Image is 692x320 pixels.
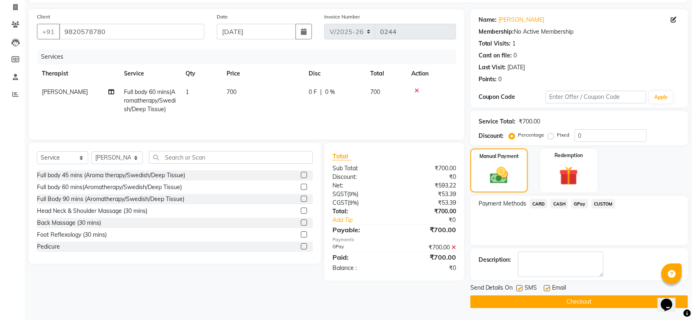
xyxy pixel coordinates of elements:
div: Balance : [326,264,394,272]
div: ₹700.00 [519,117,541,126]
div: GPay [326,243,394,252]
div: 0 [514,51,517,60]
span: SMS [525,283,537,294]
th: Therapist [37,64,119,83]
span: CASH [550,199,568,208]
div: Payments [332,236,456,243]
span: Payment Methods [479,199,527,208]
div: Membership: [479,27,514,36]
div: ₹700.00 [394,252,462,262]
th: Disc [304,64,365,83]
div: Points: [479,75,497,84]
div: ₹700.00 [394,225,462,235]
div: Full body 45 mins (Aroma therapy/Swedish/Deep Tissue) [37,171,185,180]
div: ₹700.00 [394,243,462,252]
div: Back Massage (30 mins) [37,219,101,227]
label: Client [37,13,50,21]
span: SGST [332,190,347,198]
span: GPay [571,199,588,208]
th: Action [406,64,456,83]
input: Search or Scan [149,151,313,164]
span: Full body 60 mins(Aromatherapy/Swedish/Deep Tissue) [124,88,176,113]
div: Pedicure [37,242,60,251]
th: Price [222,64,304,83]
span: | [320,88,322,96]
div: 1 [513,39,516,48]
a: Add Tip [326,216,406,224]
img: _cash.svg [484,165,514,186]
label: Manual Payment [479,153,519,160]
span: 0 % [325,88,335,96]
label: Redemption [555,152,583,159]
div: ₹0 [394,264,462,272]
th: Total [365,64,406,83]
div: ( ) [326,190,394,199]
button: Checkout [470,295,688,308]
div: ₹53.39 [394,199,462,207]
div: ₹700.00 [394,207,462,216]
div: Payable: [326,225,394,235]
span: 0 F [309,88,317,96]
div: Name: [479,16,497,24]
div: Net: [326,181,394,190]
div: 0 [499,75,502,84]
div: [DATE] [508,63,525,72]
span: CUSTOM [591,199,615,208]
div: ₹0 [406,216,462,224]
span: Email [552,283,566,294]
div: Coupon Code [479,93,545,101]
img: _gift.svg [553,164,584,187]
th: Service [119,64,181,83]
input: Enter Offer / Coupon Code [545,91,646,103]
span: 1 [186,88,189,96]
div: Total Visits: [479,39,511,48]
div: ₹700.00 [394,164,462,173]
div: Last Visit: [479,63,506,72]
span: CARD [530,199,548,208]
button: Apply [649,91,673,103]
span: 700 [370,88,380,96]
div: Total: [326,207,394,216]
div: ₹53.39 [394,190,462,199]
span: [PERSON_NAME] [42,88,88,96]
div: Discount: [326,173,394,181]
div: Services [38,49,462,64]
div: ( ) [326,199,394,207]
input: Search by Name/Mobile/Email/Code [59,24,204,39]
span: 700 [227,88,236,96]
label: Percentage [518,131,545,139]
th: Qty [181,64,222,83]
label: Date [217,13,228,21]
div: Sub Total: [326,164,394,173]
div: Full body 60 mins(Aromatherapy/Swedish/Deep Tissue) [37,183,182,192]
div: Card on file: [479,51,512,60]
span: 9% [349,191,357,197]
div: Full Body 90 mins (Aromatherapy/Swedish/Deep Tissue) [37,195,184,203]
iframe: chat widget [658,287,684,312]
div: ₹593.22 [394,181,462,190]
span: 9% [349,199,357,206]
span: Total [332,152,351,160]
div: Description: [479,256,511,264]
a: [PERSON_NAME] [499,16,545,24]
div: Service Total: [479,117,516,126]
label: Invoice Number [324,13,360,21]
div: ₹0 [394,173,462,181]
div: Discount: [479,132,504,140]
div: No Active Membership [479,27,680,36]
div: Paid: [326,252,394,262]
div: Foot Reflexology (30 mins) [37,231,107,239]
span: Send Details On [470,283,513,294]
span: CGST [332,199,348,206]
label: Fixed [557,131,570,139]
button: +91 [37,24,60,39]
div: Head Neck & Shoulder Massage (30 mins) [37,207,147,215]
